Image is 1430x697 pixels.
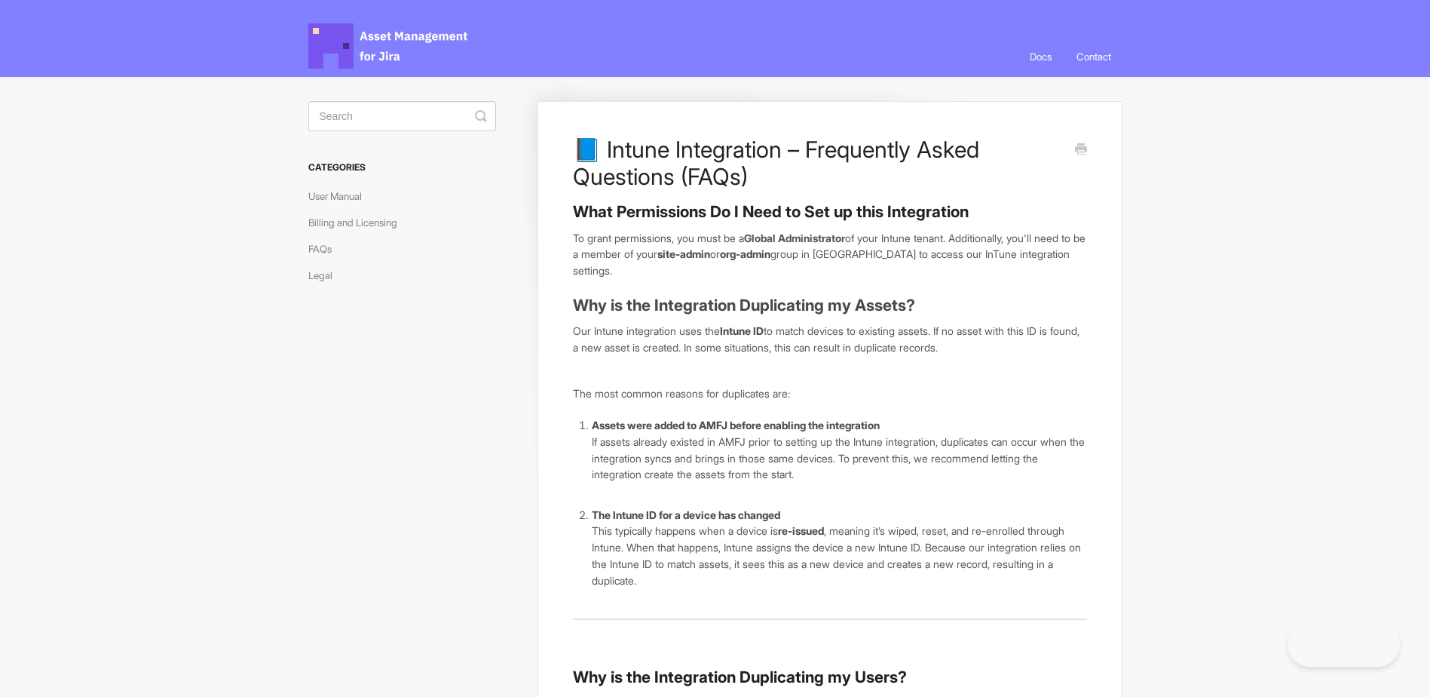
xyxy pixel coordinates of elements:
[308,263,344,287] a: Legal
[1065,36,1122,77] a: Contact
[573,667,1086,688] h3: Why is the Integration Duplicating my Users?
[744,232,845,244] b: Global Administrator
[657,247,710,260] strong: site-admin
[592,508,780,521] strong: The Intune ID for a device has changed
[573,296,915,315] strong: Why is the Integration Duplicating my Assets?
[592,419,880,431] strong: Assets were added to AMFJ before enabling the integration
[308,237,343,261] a: FAQs
[308,101,496,131] input: Search
[308,210,409,235] a: Billing and Licensing
[720,324,764,337] strong: Intune ID
[778,524,824,537] strong: re-issued
[1288,622,1400,667] iframe: Toggle Customer Support
[592,434,1086,483] p: If assets already existed in AMFJ prior to setting up the Intune integration, duplicates can occu...
[720,247,770,260] strong: org-admin
[573,230,1086,279] p: To grant permissions, you must be a of your Intune tenant. Additionally, you'll need to be a memb...
[573,385,1086,402] p: The most common reasons for duplicates are:
[308,154,496,181] h3: Categories
[308,184,373,208] a: User Manual
[1075,142,1087,158] a: Print this Article
[1018,36,1063,77] a: Docs
[592,523,1086,588] p: This typically happens when a device is , meaning it’s wiped, reset, and re-enrolled through Intu...
[573,201,1086,223] h3: What Permissions Do I Need to Set up this Integration
[573,136,1064,190] h1: 📘 Intune Integration – Frequently Asked Questions (FAQs)
[573,323,1086,355] p: Our Intune integration uses the to match devices to existing assets. If no asset with this ID is ...
[308,23,470,69] span: Asset Management for Jira Docs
